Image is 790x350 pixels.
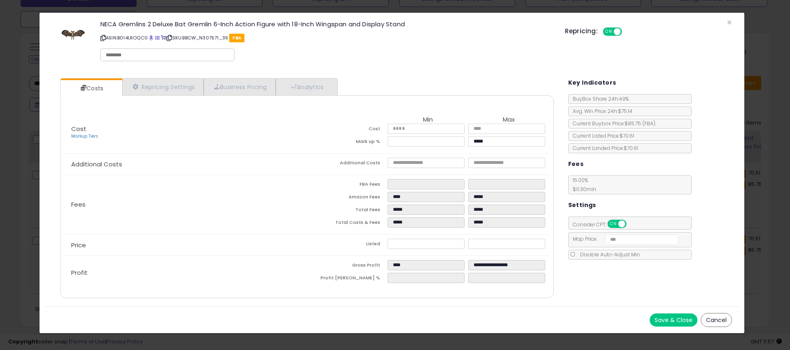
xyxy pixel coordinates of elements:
[307,136,388,149] td: Mark up %
[229,34,244,42] span: FBA
[568,159,584,169] h5: Fees
[307,192,388,205] td: Amazon Fees
[71,133,98,139] a: Markup Tiers
[569,108,632,115] span: Avg. Win Price 24h: $75.14
[65,161,307,168] p: Additional Costs
[569,132,634,139] span: Current Listed Price: $70.61
[307,179,388,192] td: FBA Fees
[621,28,634,35] span: OFF
[307,124,388,136] td: Cost
[569,145,638,152] span: Current Landed Price: $70.61
[701,313,732,327] button: Cancel
[576,251,640,258] span: Disable Auto-Adjust Min
[625,120,655,127] span: $85.75
[65,269,307,276] p: Profit
[307,273,388,286] td: Profit [PERSON_NAME] %
[307,239,388,251] td: Listed
[388,116,468,124] th: Min
[60,80,121,97] a: Costs
[569,235,678,242] span: Map Price:
[468,116,549,124] th: Max
[569,186,596,193] span: $0.30 min
[568,200,596,210] h5: Settings
[65,126,307,140] p: Cost
[61,21,86,46] img: 31wSxZRN76L._SL60_.jpg
[727,16,732,28] span: ×
[155,35,160,41] a: All offer listings
[608,221,618,228] span: ON
[625,221,638,228] span: OFF
[307,158,388,170] td: Additional Costs
[565,28,598,35] h5: Repricing:
[569,221,637,228] span: Consider CPT:
[307,260,388,273] td: Gross Profit
[642,120,655,127] span: ( FBA )
[100,31,553,44] p: ASIN: B014LROQC0 | SKU: BBCW_N307571_39
[149,35,153,41] a: BuyBox page
[161,35,165,41] a: Your listing only
[650,313,697,327] button: Save & Close
[100,21,553,27] h3: NECA Gremlins 2 Deluxe Bat Gremlin 6-Inch Action Figure with 18-Inch Wingspan and Display Stand
[65,242,307,249] p: Price
[204,78,276,95] a: Business Pricing
[569,95,629,102] span: BuyBox Share 24h: 49%
[569,120,655,127] span: Current Buybox Price:
[122,78,204,95] a: Repricing Settings
[307,217,388,230] td: Total Costs & Fees
[307,205,388,217] td: Total Fees
[569,177,596,193] span: 15.00 %
[276,78,337,95] a: Analytics
[604,28,614,35] span: ON
[568,78,616,88] h5: Key Indicators
[65,201,307,208] p: Fees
